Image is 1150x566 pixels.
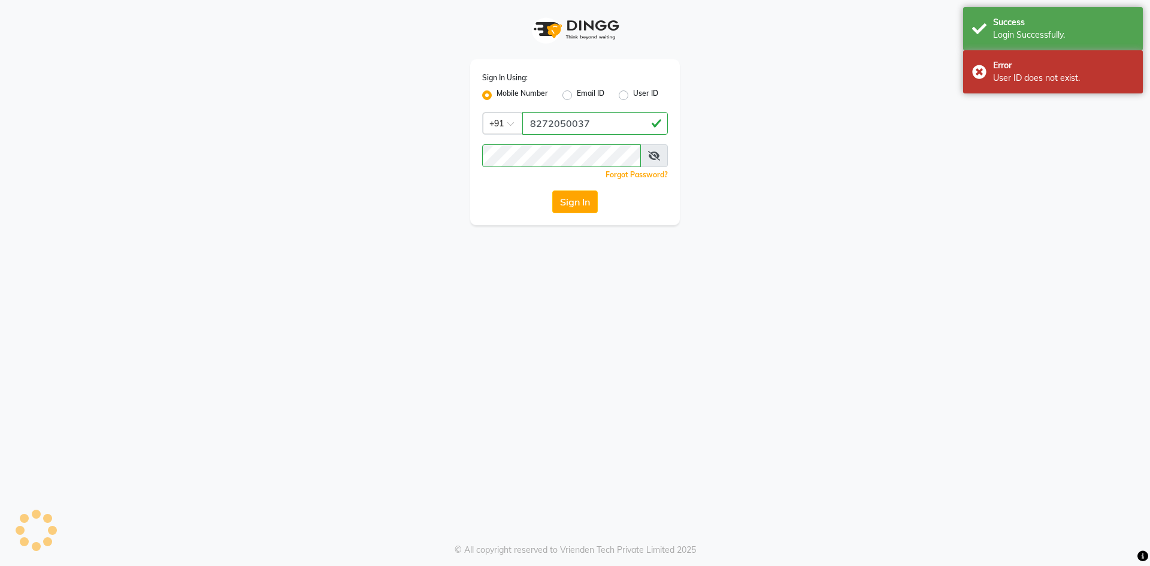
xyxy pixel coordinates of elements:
input: Username [522,112,668,135]
div: Login Successfully. [993,29,1134,41]
a: Forgot Password? [606,170,668,179]
img: logo1.svg [527,12,623,47]
input: Username [482,144,641,167]
div: User ID does not exist. [993,72,1134,84]
label: User ID [633,88,658,102]
div: Success [993,16,1134,29]
div: Error [993,59,1134,72]
label: Email ID [577,88,604,102]
button: Sign In [552,190,598,213]
label: Mobile Number [497,88,548,102]
label: Sign In Using: [482,72,528,83]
